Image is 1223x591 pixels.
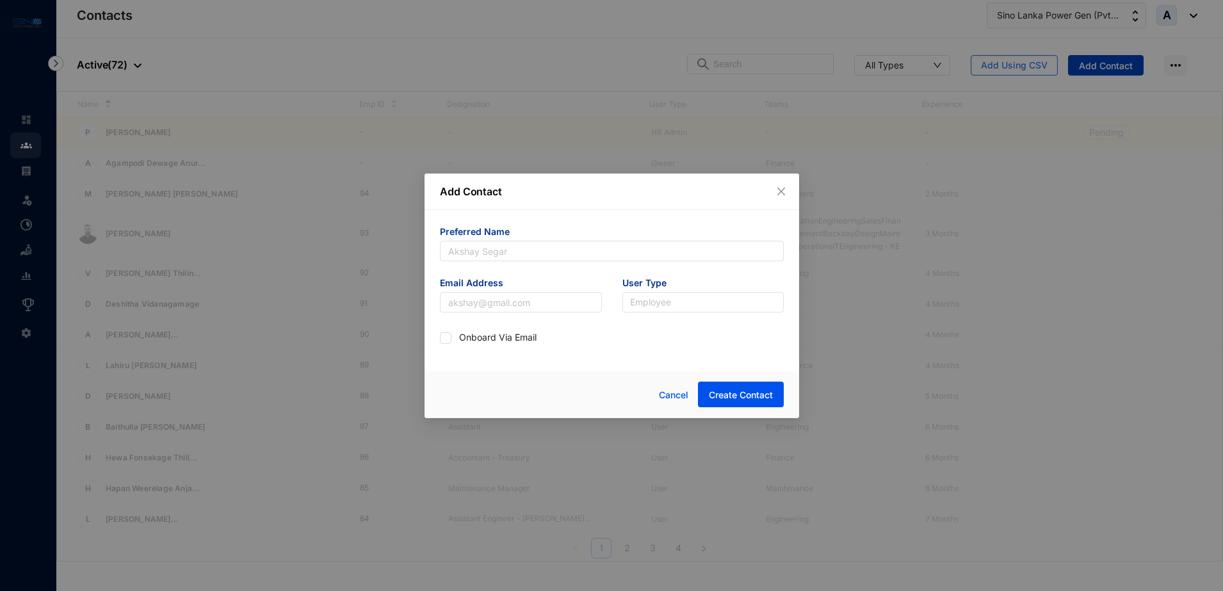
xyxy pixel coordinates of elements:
p: Onboard Via Email [459,331,537,345]
p: Add Contact [440,184,784,199]
span: Email Address [440,277,602,292]
button: Create Contact [697,382,783,407]
span: Create Contact [708,389,772,401]
button: Cancel [649,382,697,408]
span: Preferred Name [440,225,784,241]
input: Akshay Segar [440,241,784,261]
span: User Type [622,277,784,292]
button: Close [774,184,788,198]
span: close [776,186,786,197]
input: akshay@gmail.com [440,292,602,312]
span: Cancel [658,388,688,402]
